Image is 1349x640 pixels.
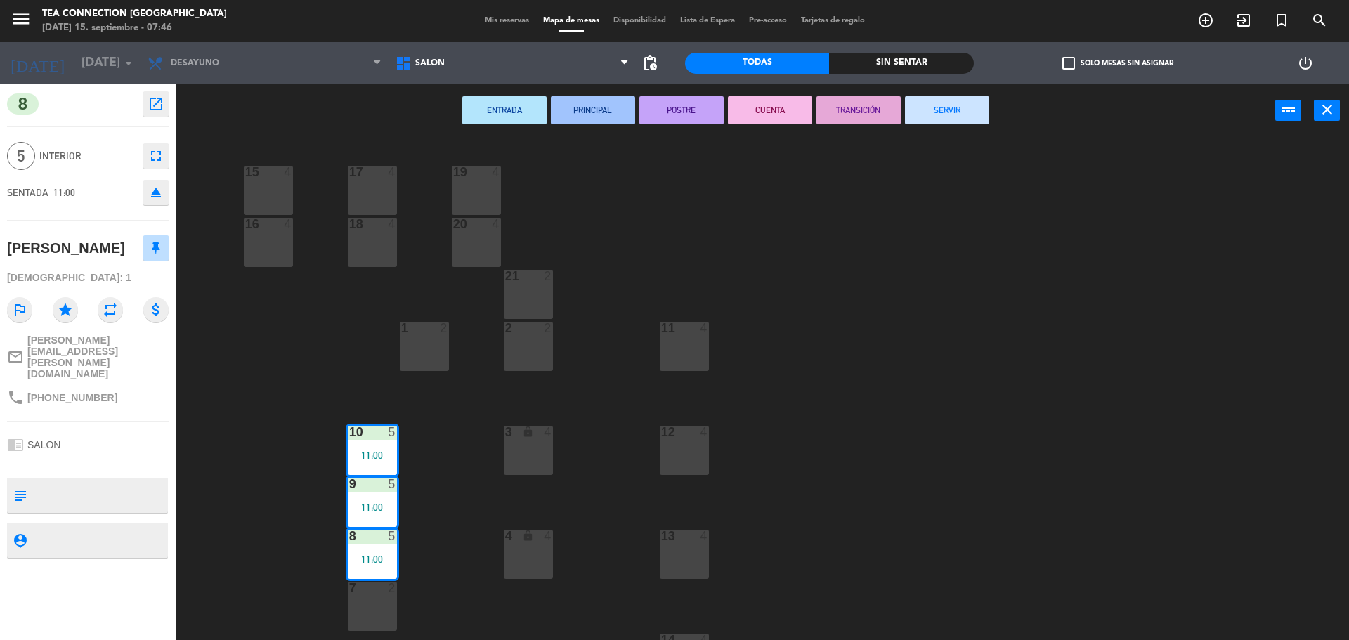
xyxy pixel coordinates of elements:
div: 5 [388,530,396,542]
button: close [1314,100,1340,121]
div: 5 [388,478,396,490]
div: 21 [505,270,506,282]
i: subject [12,488,27,503]
div: Tea Connection [GEOGRAPHIC_DATA] [42,7,227,21]
div: Sin sentar [829,53,973,74]
span: [PERSON_NAME][EMAIL_ADDRESS][PERSON_NAME][DOMAIN_NAME] [27,334,169,379]
span: [PHONE_NUMBER] [27,392,117,403]
div: 5 [388,426,396,438]
div: 4 [284,166,292,178]
div: 2 [505,322,506,334]
button: SERVIR [905,96,989,124]
div: 2 [544,270,552,282]
i: lock [522,426,534,438]
span: pending_actions [641,55,658,72]
div: 12 [661,426,662,438]
span: Desayuno [171,58,219,68]
i: attach_money [143,297,169,322]
i: arrow_drop_down [120,55,137,72]
div: 11:00 [348,450,397,460]
div: 4 [492,218,500,230]
div: 17 [349,166,350,178]
button: open_in_new [143,91,169,117]
i: outlined_flag [7,297,32,322]
i: star [53,297,78,322]
div: 4 [388,166,396,178]
span: 8 [7,93,39,115]
button: ENTRADA [462,96,547,124]
i: mail_outline [7,348,24,365]
i: person_pin [12,533,27,548]
span: SENTADA [7,187,48,198]
span: SALON [415,58,445,68]
button: TRANSICIÓN [816,96,901,124]
span: check_box_outline_blank [1062,57,1075,70]
div: 16 [245,218,246,230]
i: phone [7,389,24,406]
span: Pre-acceso [742,17,794,25]
i: turned_in_not [1273,12,1290,29]
span: Tarjetas de regalo [794,17,872,25]
i: eject [148,184,164,201]
div: 4 [388,218,396,230]
span: 11:00 [53,187,75,198]
div: 2 [440,322,448,334]
i: fullscreen [148,148,164,164]
button: menu [11,8,32,34]
span: SALON [27,439,60,450]
div: 11 [661,322,662,334]
div: 4 [284,218,292,230]
div: 11:00 [348,554,397,564]
button: POSTRE [639,96,724,124]
button: CUENTA [728,96,812,124]
div: 4 [700,530,708,542]
div: 18 [349,218,350,230]
div: 1 [401,322,402,334]
div: 13 [661,530,662,542]
div: 9 [349,478,350,490]
div: [DATE] 15. septiembre - 07:46 [42,21,227,35]
div: 20 [453,218,454,230]
button: eject [143,180,169,205]
a: mail_outline[PERSON_NAME][EMAIL_ADDRESS][PERSON_NAME][DOMAIN_NAME] [7,334,169,379]
div: 8 [349,530,350,542]
div: 11:00 [348,502,397,512]
div: 3 [505,426,506,438]
div: [PERSON_NAME] [7,237,125,260]
div: 10 [349,426,350,438]
i: power_input [1280,101,1297,118]
i: open_in_new [148,96,164,112]
div: 2 [388,582,396,594]
i: repeat [98,297,123,322]
i: exit_to_app [1235,12,1252,29]
span: INTERIOR [39,148,136,164]
div: 4 [544,426,552,438]
div: Todas [685,53,829,74]
div: 2 [544,322,552,334]
div: [DEMOGRAPHIC_DATA]: 1 [7,266,169,290]
span: 5 [7,142,35,170]
div: 15 [245,166,246,178]
div: 19 [453,166,454,178]
div: 7 [349,582,350,594]
button: fullscreen [143,143,169,169]
i: power_settings_new [1297,55,1314,72]
i: close [1319,101,1336,118]
div: 4 [505,530,506,542]
i: menu [11,8,32,30]
div: 4 [544,530,552,542]
div: 4 [700,322,708,334]
div: 4 [700,426,708,438]
span: Lista de Espera [673,17,742,25]
i: lock [522,530,534,542]
div: 4 [492,166,500,178]
i: chrome_reader_mode [7,436,24,453]
i: add_circle_outline [1197,12,1214,29]
span: Disponibilidad [606,17,673,25]
span: Mis reservas [478,17,536,25]
button: power_input [1275,100,1301,121]
label: Solo mesas sin asignar [1062,57,1173,70]
i: search [1311,12,1328,29]
button: PRINCIPAL [551,96,635,124]
span: Mapa de mesas [536,17,606,25]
